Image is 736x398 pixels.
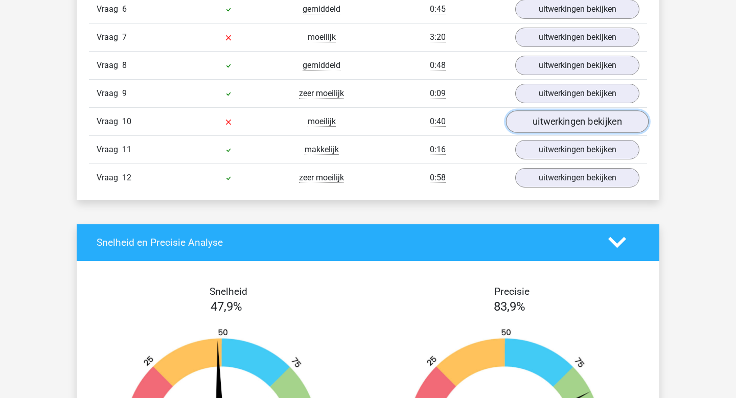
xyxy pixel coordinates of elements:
a: uitwerkingen bekijken [515,56,639,75]
span: 8 [122,60,127,70]
span: 7 [122,32,127,42]
span: Vraag [97,115,122,128]
span: 0:45 [430,4,446,14]
span: 3:20 [430,32,446,42]
a: uitwerkingen bekijken [515,84,639,103]
a: uitwerkingen bekijken [506,110,649,133]
span: moeilijk [308,32,336,42]
h4: Snelheid [97,286,360,297]
span: Vraag [97,87,122,100]
a: uitwerkingen bekijken [515,28,639,47]
span: 12 [122,173,131,182]
span: Vraag [97,144,122,156]
span: makkelijk [305,145,339,155]
span: zeer moeilijk [299,88,344,99]
h4: Precisie [380,286,643,297]
span: 10 [122,116,131,126]
span: 83,9% [494,299,525,314]
span: 0:09 [430,88,446,99]
span: gemiddeld [303,4,340,14]
span: 47,9% [211,299,242,314]
span: 11 [122,145,131,154]
span: Vraag [97,31,122,43]
span: 6 [122,4,127,14]
span: gemiddeld [303,60,340,71]
span: moeilijk [308,116,336,127]
span: zeer moeilijk [299,173,344,183]
span: Vraag [97,3,122,15]
span: Vraag [97,59,122,72]
h4: Snelheid en Precisie Analyse [97,237,593,248]
span: 0:48 [430,60,446,71]
span: 0:58 [430,173,446,183]
a: uitwerkingen bekijken [515,168,639,188]
span: Vraag [97,172,122,184]
a: uitwerkingen bekijken [515,140,639,159]
span: 9 [122,88,127,98]
span: 0:16 [430,145,446,155]
span: 0:40 [430,116,446,127]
